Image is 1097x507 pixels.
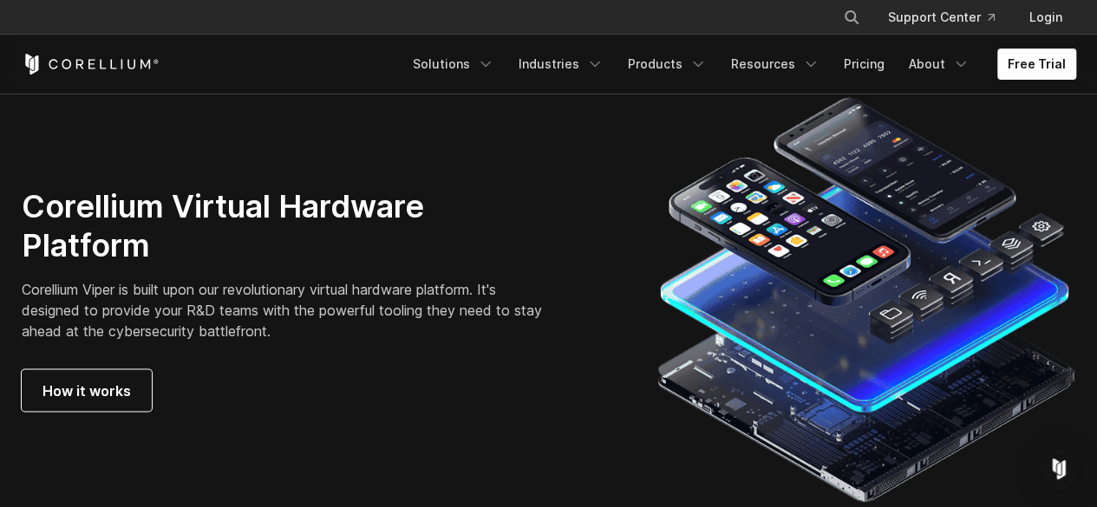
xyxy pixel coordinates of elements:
a: Resources [721,49,830,80]
a: Login [1015,2,1076,33]
a: About [898,49,980,80]
span: How it works [42,380,131,400]
a: How it works [22,369,152,411]
button: Search [836,2,867,33]
a: Support Center [874,2,1009,33]
a: Pricing [833,49,895,80]
a: Industries [508,49,614,80]
a: Corellium Home [22,54,160,75]
h2: Corellium Virtual Hardware Platform [22,187,557,265]
p: Corellium Viper is built upon our revolutionary virtual hardware platform. It's designed to provi... [22,279,557,341]
a: Products [617,49,717,80]
div: Navigation Menu [402,49,1076,80]
a: Solutions [402,49,505,80]
a: Free Trial [997,49,1076,80]
div: Open Intercom Messenger [1038,448,1080,490]
div: Navigation Menu [822,2,1076,33]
